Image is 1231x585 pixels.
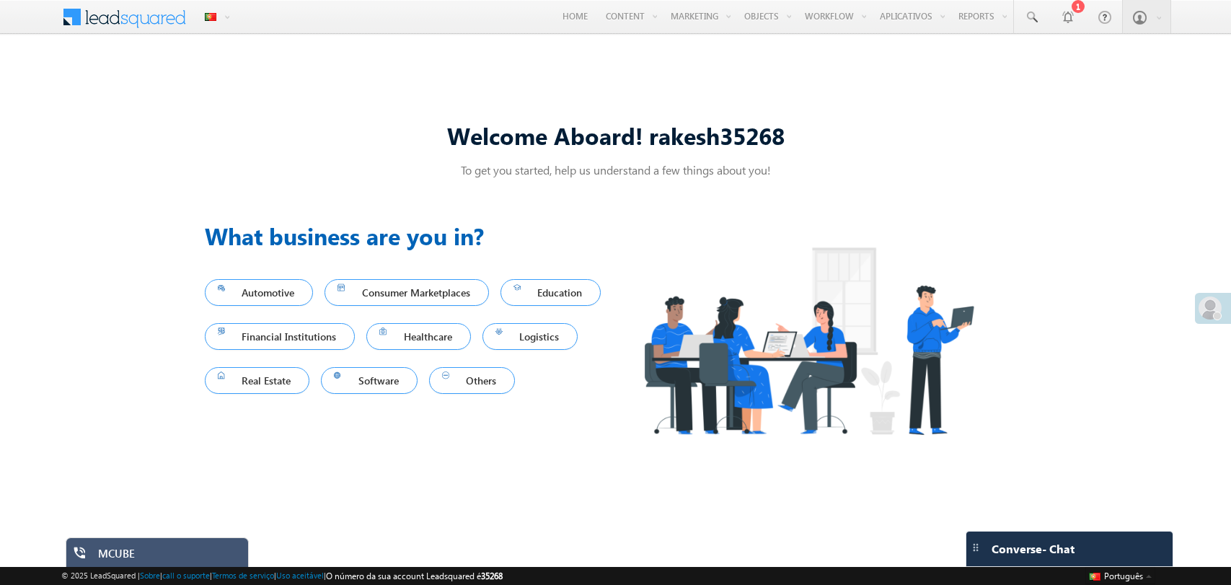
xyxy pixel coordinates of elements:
div: Welcome Aboard! rakesh35268 [205,120,1027,151]
img: carter-drag [970,542,981,553]
span: Others [442,371,503,390]
span: Português [1104,571,1143,581]
span: Education [513,283,588,302]
span: Software [334,371,405,390]
span: 35268 [481,571,503,581]
span: Financial Institutions [218,327,343,346]
a: Termos de serviço [212,571,274,580]
div: MCUBE [98,547,238,567]
span: © 2025 LeadSquared | | | | | [61,569,503,583]
h3: What business are you in? [205,219,616,253]
span: Converse - Chat [992,542,1075,555]
a: call o suporte [162,571,210,580]
a: Uso aceitável [276,571,324,580]
span: O número da sua account Leadsquared é [326,571,503,581]
span: Healthcare [379,327,458,346]
p: To get you started, help us understand a few things about you! [205,162,1027,177]
button: Português [1085,567,1155,584]
span: Consumer Marketplaces [337,283,476,302]
span: Automotive [218,283,301,302]
span: Logistics [495,327,565,346]
a: Sobre [140,571,160,580]
img: Industry.png [616,219,1001,463]
span: Real Estate [218,371,297,390]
